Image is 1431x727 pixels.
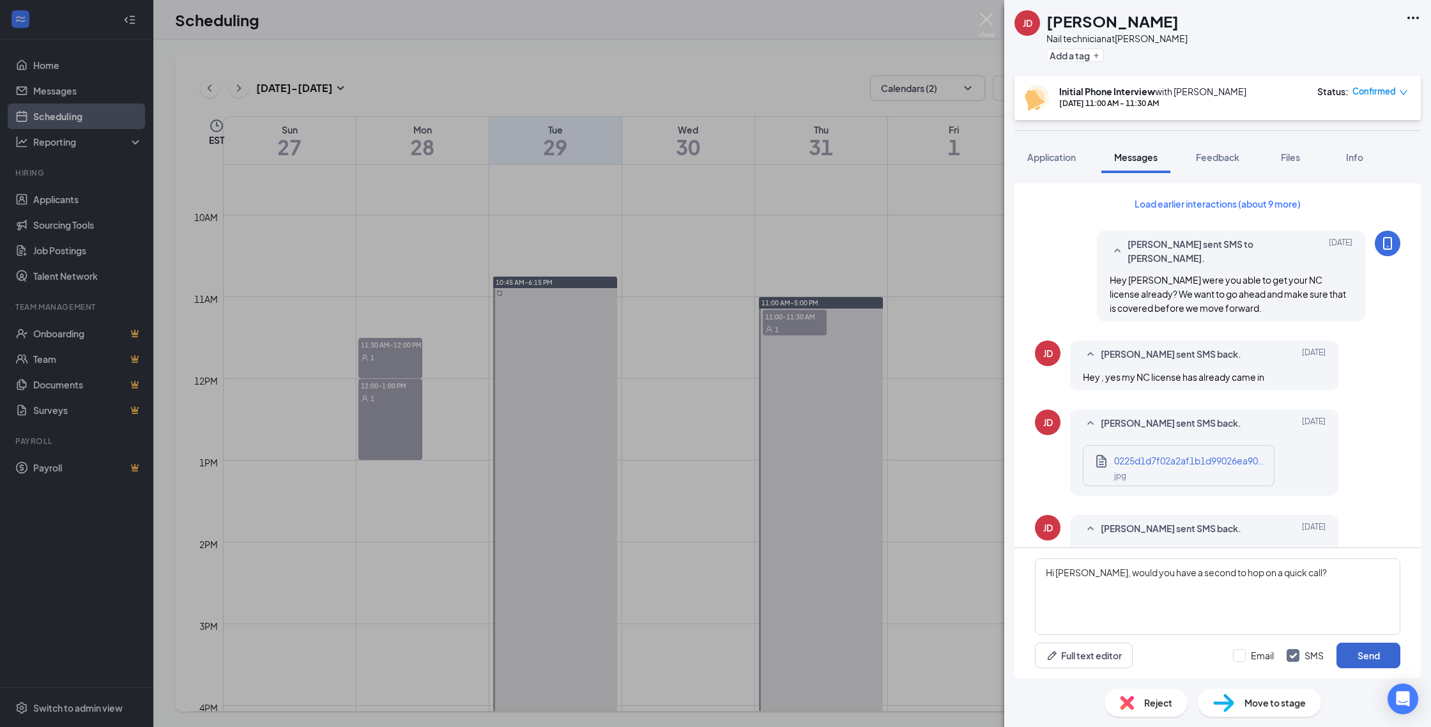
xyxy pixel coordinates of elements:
span: Reject [1144,696,1172,710]
b: Initial Phone Interview [1059,86,1155,97]
span: 0225d1d7f02a2af1b1d99026ea90cd2d.jpg [1114,455,1296,466]
span: [DATE] [1302,521,1326,537]
span: [PERSON_NAME] sent SMS back. [1101,416,1241,431]
svg: SmallChevronUp [1083,521,1098,537]
span: Messages [1114,151,1158,163]
svg: Plus [1092,52,1100,59]
div: Open Intercom Messenger [1388,684,1418,714]
svg: Document [1094,454,1109,469]
textarea: Hi [PERSON_NAME], would you have a second to hop on a quick call? [1035,558,1400,635]
div: JD [1043,347,1053,360]
span: [DATE] [1302,347,1326,362]
svg: Pen [1046,649,1059,662]
div: Status : [1317,85,1349,98]
span: Files [1281,151,1300,163]
div: JD [1023,17,1032,29]
span: [PERSON_NAME] sent SMS to [PERSON_NAME]. [1128,237,1295,265]
span: Info [1346,151,1363,163]
span: Move to stage [1244,696,1306,710]
div: [DATE] 11:00 AM - 11:30 AM [1059,98,1246,109]
span: [DATE] [1302,416,1326,431]
span: [PERSON_NAME] sent SMS back. [1101,347,1241,362]
span: Feedback [1196,151,1239,163]
span: Hey [PERSON_NAME] were you able to get your NC license already? We want to go ahead and make sure... [1110,274,1346,314]
span: Hey , yes my NC license has already came in [1083,371,1264,383]
div: JD [1043,416,1053,429]
button: Load earlier interactions (about 9 more) [1124,194,1312,214]
span: jpg [1114,471,1126,480]
svg: Ellipses [1405,10,1421,26]
div: Nail technician at [PERSON_NAME] [1046,32,1188,45]
span: Application [1027,151,1076,163]
span: down [1399,88,1408,97]
span: [DATE] [1329,237,1352,265]
a: Document0225d1d7f02a2af1b1d99026ea90cd2d.jpgjpg [1094,454,1267,478]
svg: SmallChevronUp [1083,416,1098,431]
div: JD [1043,521,1053,534]
button: PlusAdd a tag [1046,49,1103,62]
h1: [PERSON_NAME] [1046,10,1179,32]
button: Full text editorPen [1035,643,1133,668]
svg: MobileSms [1380,236,1395,251]
span: Confirmed [1352,85,1396,98]
button: Send [1336,643,1400,668]
span: [PERSON_NAME] sent SMS back. [1101,521,1241,537]
div: with [PERSON_NAME] [1059,85,1246,98]
svg: SmallChevronUp [1083,347,1098,362]
svg: SmallChevronUp [1110,243,1125,259]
